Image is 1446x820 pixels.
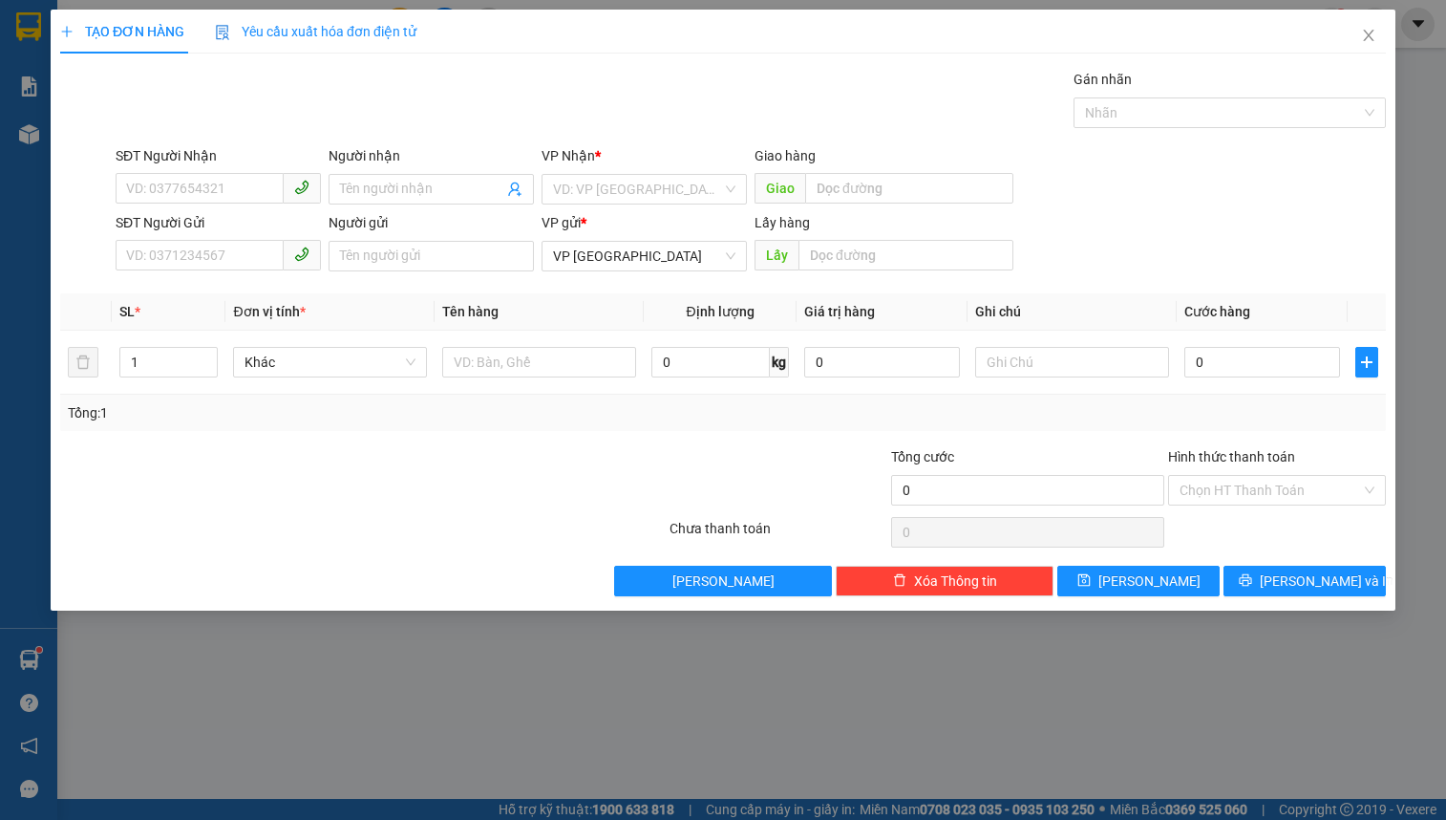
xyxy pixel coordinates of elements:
[798,240,1013,270] input: Dọc đường
[755,173,805,204] span: Giao
[245,348,415,377] span: Khác
[1342,10,1395,63] button: Close
[804,347,960,378] input: 0
[329,212,534,233] div: Người gửi
[294,247,309,262] span: phone
[542,148,595,163] span: VP Nhận
[542,212,747,233] div: VP gửi
[116,145,321,166] div: SĐT Người Nhận
[1355,347,1378,378] button: plus
[975,347,1169,378] input: Ghi Chú
[1184,304,1250,319] span: Cước hàng
[770,347,789,378] span: kg
[68,402,560,423] div: Tổng: 1
[755,215,810,230] span: Lấy hàng
[553,242,735,270] span: VP Đà Lạt
[804,304,875,319] span: Giá trị hàng
[805,173,1013,204] input: Dọc đường
[668,518,889,551] div: Chưa thanh toán
[1361,28,1376,43] span: close
[442,304,499,319] span: Tên hàng
[294,180,309,195] span: phone
[60,24,184,39] span: TẠO ĐƠN HÀNG
[755,148,816,163] span: Giao hàng
[1074,72,1132,87] label: Gán nhãn
[1098,571,1201,592] span: [PERSON_NAME]
[119,304,135,319] span: SL
[116,212,321,233] div: SĐT Người Gửi
[1077,573,1091,589] span: save
[1356,355,1377,370] span: plus
[68,347,98,378] button: delete
[1239,573,1252,589] span: printer
[914,571,997,592] span: Xóa Thông tin
[893,573,906,589] span: delete
[672,571,775,592] span: [PERSON_NAME]
[233,304,305,319] span: Đơn vị tính
[60,25,74,38] span: plus
[215,24,416,39] span: Yêu cầu xuất hóa đơn điện tử
[1168,449,1295,464] label: Hình thức thanh toán
[836,566,1053,596] button: deleteXóa Thông tin
[614,566,832,596] button: [PERSON_NAME]
[215,25,230,40] img: icon
[891,449,954,464] span: Tổng cước
[1223,566,1386,596] button: printer[PERSON_NAME] và In
[686,304,754,319] span: Định lượng
[755,240,798,270] span: Lấy
[507,182,522,197] span: user-add
[329,145,534,166] div: Người nhận
[968,293,1177,331] th: Ghi chú
[442,347,636,378] input: VD: Bàn, Ghế
[1057,566,1220,596] button: save[PERSON_NAME]
[1260,571,1393,592] span: [PERSON_NAME] và In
